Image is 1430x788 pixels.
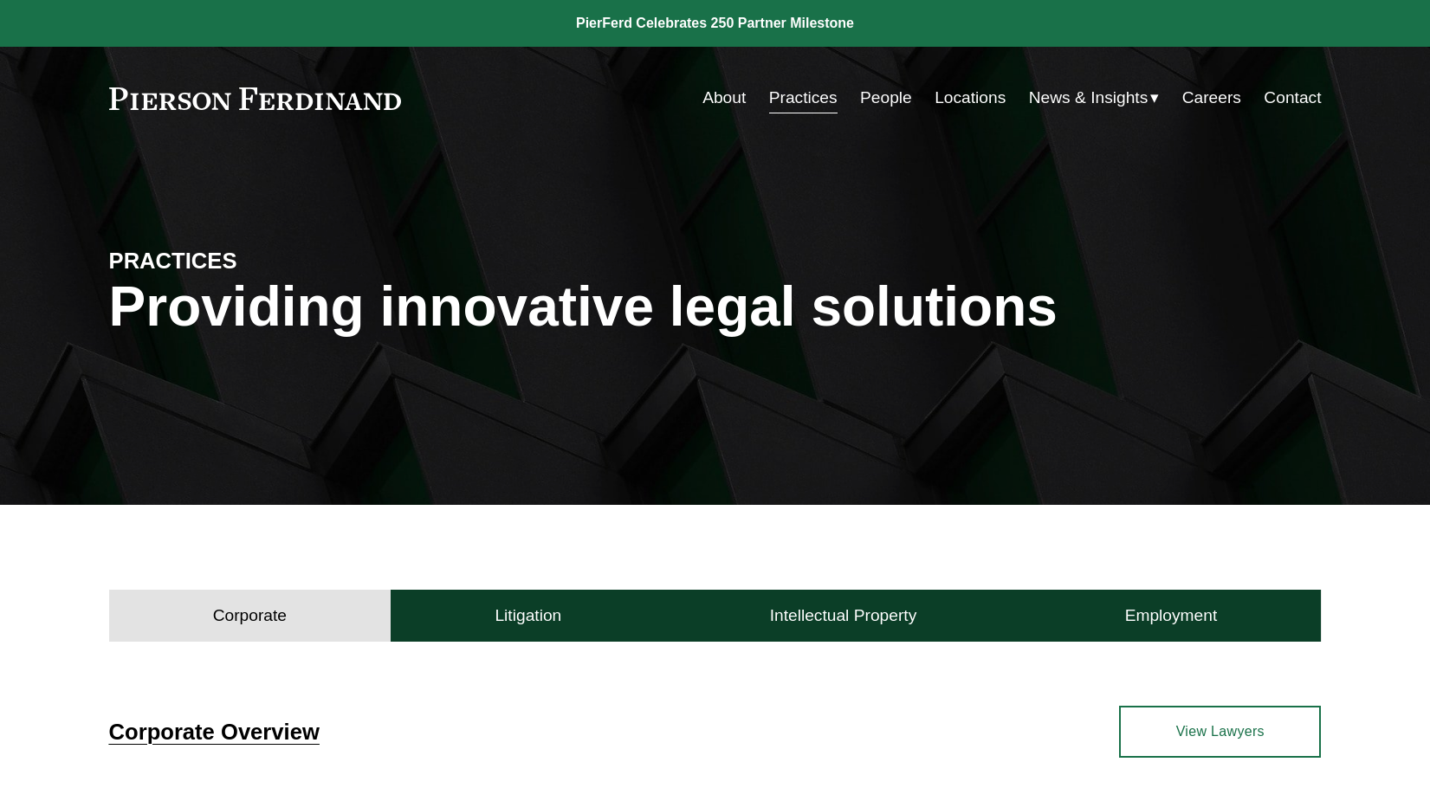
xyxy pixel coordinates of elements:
[935,81,1006,114] a: Locations
[109,247,412,275] h4: PRACTICES
[109,275,1322,339] h1: Providing innovative legal solutions
[1182,81,1241,114] a: Careers
[1119,706,1321,758] a: View Lawyers
[495,605,561,626] h4: Litigation
[1264,81,1321,114] a: Contact
[1029,83,1149,113] span: News & Insights
[702,81,746,114] a: About
[769,81,838,114] a: Practices
[213,605,287,626] h4: Corporate
[860,81,912,114] a: People
[109,720,320,744] a: Corporate Overview
[1125,605,1218,626] h4: Employment
[770,605,917,626] h4: Intellectual Property
[1029,81,1160,114] a: folder dropdown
